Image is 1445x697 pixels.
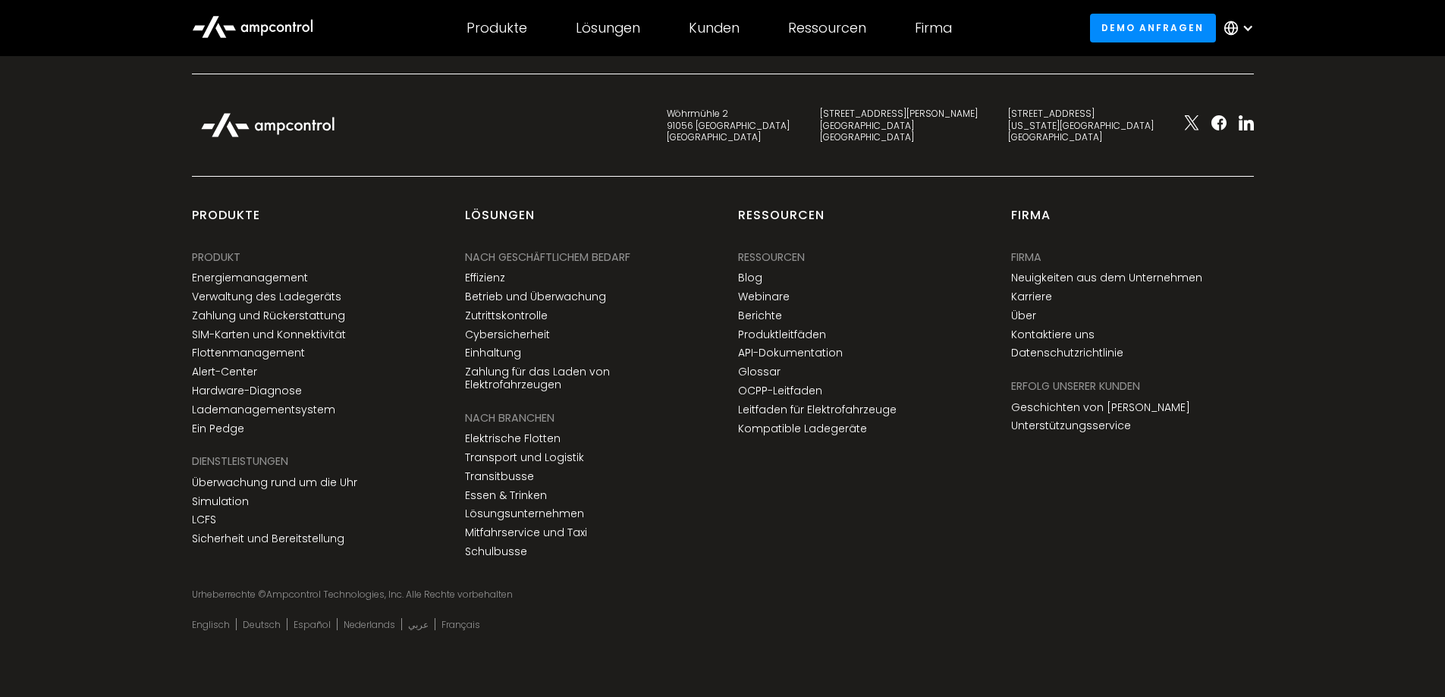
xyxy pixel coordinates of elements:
div: Firma [1011,207,1051,236]
a: LCFS [192,513,216,526]
a: Blog [738,272,762,284]
div: Erfolg unserer Kunden [1011,378,1140,394]
a: Neuigkeiten aus dem Unternehmen [1011,272,1202,284]
a: Demo anfragen [1090,14,1216,42]
a: Nederlands [344,619,395,631]
a: Lösungsunternehmen [465,507,584,520]
a: Cybersicherheit [465,328,550,341]
div: Firma [1011,249,1041,265]
a: Überwachung rund um die Uhr [192,476,357,489]
div: Firma [915,20,952,36]
div: [STREET_ADDRESS] [US_STATE][GEOGRAPHIC_DATA] [GEOGRAPHIC_DATA] [1008,108,1154,143]
a: Lademanagementsystem [192,403,335,416]
a: Simulation [192,495,249,508]
div: Ressourcen [788,20,866,36]
a: Elektrische Flotten [465,432,561,445]
a: Hardware-Diagnose [192,385,302,397]
a: Zahlung und Rückerstattung [192,309,345,322]
a: Geschichten von [PERSON_NAME] [1011,401,1190,414]
div: Kunden [689,20,740,36]
div: Lösungen [576,20,640,36]
div: Wöhrmühle 2 91056 [GEOGRAPHIC_DATA] [GEOGRAPHIC_DATA] [667,108,790,143]
div: Produkte [466,20,527,36]
a: Über [1011,309,1036,322]
a: Transitbusse [465,470,534,483]
a: Zutrittskontrolle [465,309,548,322]
a: Zahlung für das Laden von Elektrofahrzeugen [465,366,708,391]
a: API-Dokumentation [738,347,843,359]
a: Kontaktiere uns [1011,328,1095,341]
a: Energiemanagement [192,272,308,284]
a: Kompatible Ladegeräte [738,422,867,435]
a: Ein Pedge [192,422,244,435]
a: Français [441,619,480,631]
a: Karriere [1011,290,1052,303]
div: NACH GESCHÄFTLICHEM BEDARF [465,249,630,265]
div: PRODUKT [192,249,240,265]
a: Deutsch [243,619,281,631]
div: Lösungen [465,207,535,236]
a: OCPP-Leitfaden [738,385,822,397]
a: SIM-Karten und Konnektivität [192,328,346,341]
a: Essen & Trinken [465,489,547,502]
a: Einhaltung [465,347,521,359]
a: Produktleitfäden [738,328,826,341]
a: Mitfahrservice und Taxi [465,526,587,539]
a: Sicherheit und Bereitstellung [192,532,344,545]
a: Flottenmanagement [192,347,305,359]
div: NACH BRANCHEN [465,410,554,426]
a: Berichte [738,309,782,322]
div: [STREET_ADDRESS][PERSON_NAME] [GEOGRAPHIC_DATA] [GEOGRAPHIC_DATA] [820,108,978,143]
a: Betrieb und Überwachung [465,290,606,303]
a: Webinare [738,290,790,303]
a: Transport und Logistik [465,451,584,464]
div: Produkte [192,207,260,236]
a: Alert-Center [192,366,257,378]
a: Datenschutzrichtlinie [1011,347,1123,359]
a: Glossar [738,366,781,378]
div: Ressourcen [738,249,805,265]
a: Verwaltung des Ladegeräts [192,290,341,303]
a: Leitfaden für Elektrofahrzeuge [738,403,897,416]
a: Effizienz [465,272,505,284]
div: Urheberrechte © Ampcontrol Technologies, Inc. Alle Rechte vorbehalten [192,589,1254,601]
a: Español [294,619,331,631]
div: Ressourcen [738,207,825,236]
div: DIENSTLEISTUNGEN [192,453,288,469]
a: Schulbusse [465,545,527,558]
img: Ampcontrol Logo [192,105,344,146]
a: Englisch [192,619,230,631]
a: عربي [408,619,429,631]
a: Unterstützungsservice [1011,419,1131,432]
